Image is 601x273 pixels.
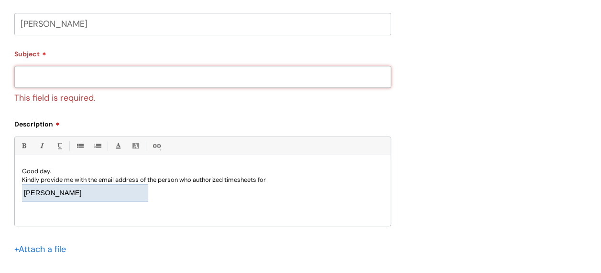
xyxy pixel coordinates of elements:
[53,140,65,152] a: Underline(Ctrl-U)
[14,117,391,128] label: Description
[14,88,391,105] div: This field is required.
[22,167,383,176] p: Good day.
[14,13,391,35] input: Your Name
[22,185,148,201] td: [PERSON_NAME]
[112,140,124,152] a: Font Color
[91,140,103,152] a: 1. Ordered List (Ctrl-Shift-8)
[14,47,391,58] label: Subject
[74,140,86,152] a: • Unordered List (Ctrl-Shift-7)
[18,140,30,152] a: Bold (Ctrl-B)
[35,140,47,152] a: Italic (Ctrl-I)
[130,140,142,152] a: Back Color
[150,140,162,152] a: Link
[14,241,72,257] div: Attach a file
[22,176,383,184] p: Kindly provide me with the email address of the person who authorized timesheets for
